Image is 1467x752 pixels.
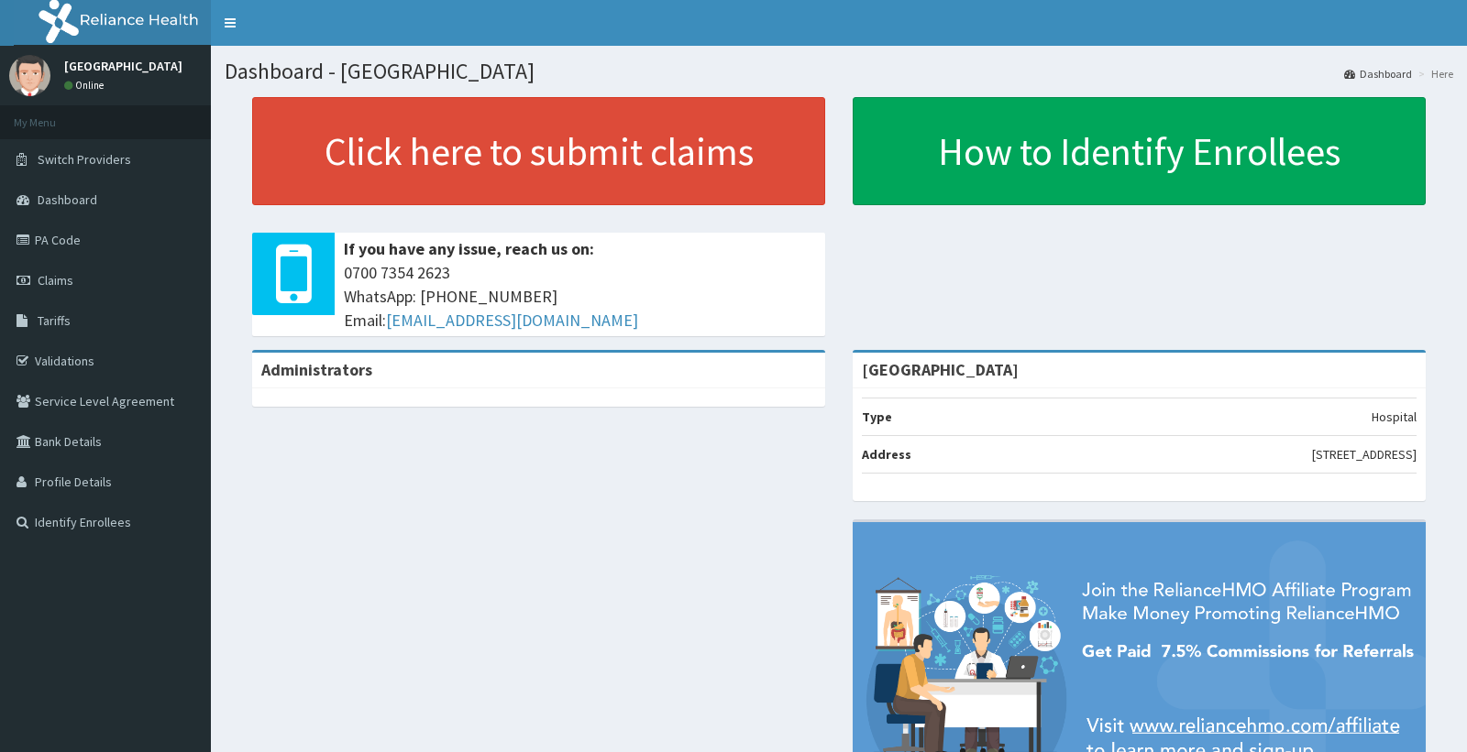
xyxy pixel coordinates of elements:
strong: [GEOGRAPHIC_DATA] [862,359,1019,380]
p: [STREET_ADDRESS] [1312,445,1417,463]
b: Type [862,409,892,425]
a: Click here to submit claims [252,97,825,205]
a: How to Identify Enrollees [853,97,1426,205]
h1: Dashboard - [GEOGRAPHIC_DATA] [225,60,1453,83]
p: [GEOGRAPHIC_DATA] [64,60,182,72]
span: Dashboard [38,191,97,208]
span: Claims [38,272,73,289]
b: Administrators [261,359,372,380]
a: Dashboard [1344,66,1412,82]
a: Online [64,79,108,92]
a: [EMAIL_ADDRESS][DOMAIN_NAME] [386,310,638,331]
img: User Image [9,55,50,96]
span: Tariffs [38,312,71,329]
p: Hospital [1372,408,1417,426]
li: Here [1414,66,1453,82]
b: Address [862,446,911,463]
span: 0700 7354 2623 WhatsApp: [PHONE_NUMBER] Email: [344,261,816,332]
b: If you have any issue, reach us on: [344,238,594,259]
span: Switch Providers [38,151,131,168]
